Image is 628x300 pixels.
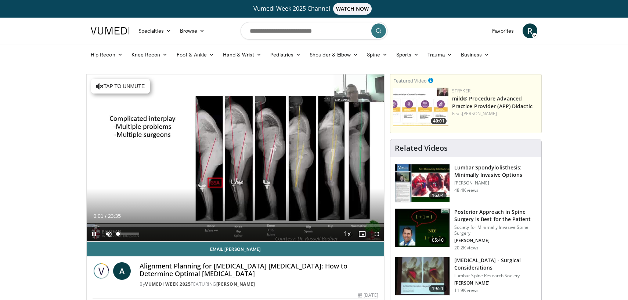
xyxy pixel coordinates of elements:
[454,273,537,279] p: Lumbar Spine Research Society
[266,47,305,62] a: Pediatrics
[452,88,470,94] a: Stryker
[423,47,456,62] a: Trauma
[454,245,479,251] p: 20.2K views
[91,79,150,94] button: Tap to unmute
[305,47,362,62] a: Shoulder & Elbow
[340,227,355,241] button: Playback Rate
[92,3,536,15] a: Vumedi Week 2025 ChannelWATCH NOW
[431,118,447,124] span: 40:01
[393,88,448,126] a: 40:01
[140,281,378,288] div: By FEATURING
[488,23,518,38] a: Favorites
[145,281,191,287] a: Vumedi Week 2025
[454,180,537,186] p: [PERSON_NAME]
[176,23,209,38] a: Browse
[429,192,447,199] span: 16:04
[87,74,384,242] video-js: Video Player
[93,262,110,280] img: Vumedi Week 2025
[395,208,537,251] a: 05:40 Posterior Approach in Spine Surgery is Best for the Patient Society for Minimally Invasive ...
[462,110,497,117] a: [PERSON_NAME]
[452,95,533,110] a: mild® Procedure Advanced Practice Provider (APP) Didactic
[93,213,103,219] span: 0:01
[87,224,384,227] div: Progress Bar
[395,257,450,295] img: df977cbb-5756-427a-b13c-efcd69dcbbf0.150x105_q85_crop-smart_upscale.jpg
[101,227,116,241] button: Unmute
[118,233,139,235] div: Volume Level
[369,227,384,241] button: Fullscreen
[108,213,121,219] span: 23:35
[241,22,387,40] input: Search topics, interventions
[456,47,494,62] a: Business
[140,262,378,278] h4: Alignment Planning for [MEDICAL_DATA] [MEDICAL_DATA]: How to Determine Optimal [MEDICAL_DATA]
[395,144,448,153] h4: Related Videos
[216,281,255,287] a: [PERSON_NAME]
[454,187,479,193] p: 48.4K views
[523,23,537,38] a: R
[87,242,384,256] a: Email [PERSON_NAME]
[134,23,176,38] a: Specialties
[454,288,479,293] p: 11.9K views
[429,237,447,244] span: 05:40
[454,238,537,244] p: [PERSON_NAME]
[429,285,447,292] span: 19:51
[392,47,423,62] a: Sports
[454,224,537,236] p: Society for Minimally Invasive Spine Surgery
[127,47,172,62] a: Knee Recon
[452,110,538,117] div: Feat.
[172,47,219,62] a: Foot & Ankle
[454,257,537,271] h3: [MEDICAL_DATA] - Surgical Considerations
[393,77,427,84] small: Featured Video
[358,292,378,299] div: [DATE]
[87,227,101,241] button: Pause
[395,257,537,296] a: 19:51 [MEDICAL_DATA] - Surgical Considerations Lumbar Spine Research Society [PERSON_NAME] 11.9K ...
[362,47,391,62] a: Spine
[333,3,372,15] span: WATCH NOW
[355,227,369,241] button: Enable picture-in-picture mode
[219,47,266,62] a: Hand & Wrist
[393,88,448,126] img: 4f822da0-6aaa-4e81-8821-7a3c5bb607c6.150x105_q85_crop-smart_upscale.jpg
[113,262,131,280] a: A
[454,208,537,223] h3: Posterior Approach in Spine Surgery is Best for the Patient
[454,164,537,179] h3: Lumbar Spondylolisthesis: Minimally Invasive Options
[91,27,130,34] img: VuMedi Logo
[395,164,537,203] a: 16:04 Lumbar Spondylolisthesis: Minimally Invasive Options [PERSON_NAME] 48.4K views
[395,209,450,247] img: 3b6f0384-b2b2-4baa-b997-2e524ebddc4b.150x105_q85_crop-smart_upscale.jpg
[86,47,127,62] a: Hip Recon
[454,280,537,286] p: [PERSON_NAME]
[105,213,107,219] span: /
[395,164,450,202] img: 9f1438f7-b5aa-4a55-ab7b-c34f90e48e66.150x105_q85_crop-smart_upscale.jpg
